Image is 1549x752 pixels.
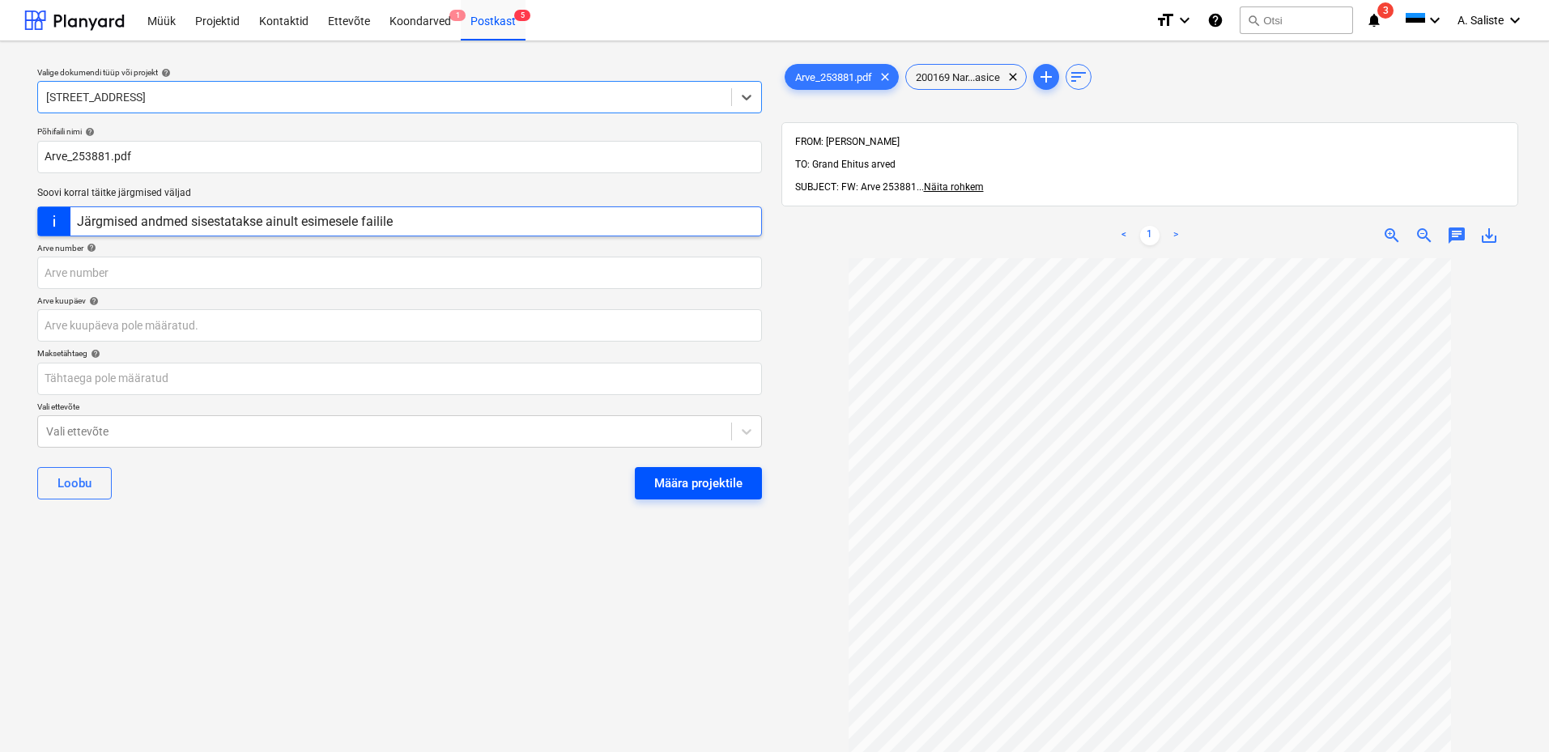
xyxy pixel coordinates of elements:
[654,473,743,494] div: Määra projektile
[795,136,900,147] span: FROM: [PERSON_NAME]
[1155,11,1175,30] i: format_size
[57,473,91,494] div: Loobu
[1458,14,1504,27] span: A. Saliste
[1166,226,1185,245] a: Next page
[917,181,984,193] span: ...
[1505,11,1525,30] i: keyboard_arrow_down
[785,64,899,90] div: Arve_253881.pdf
[1069,67,1088,87] span: sort
[37,363,762,395] input: Tähtaega pole määratud
[1140,226,1160,245] a: Page 1 is your current page
[635,467,762,499] button: Määra projektile
[1207,11,1223,30] i: Abikeskus
[37,67,762,78] div: Valige dokumendi tüüp või projekt
[906,71,1010,83] span: 200169 Nar...asice
[86,296,99,306] span: help
[1036,67,1056,87] span: add
[37,141,762,173] input: Põhifaili nimi
[37,257,762,289] input: Arve number
[905,64,1027,90] div: 200169 Nar...asice
[37,186,762,200] p: Soovi korral täitke järgmised väljad
[158,68,171,78] span: help
[1366,11,1382,30] i: notifications
[37,348,762,359] div: Maksetähtaeg
[1468,674,1549,752] iframe: Chat Widget
[1382,226,1402,245] span: zoom_in
[87,349,100,359] span: help
[37,467,112,499] button: Loobu
[924,181,984,193] span: Näita rohkem
[37,243,762,253] div: Arve number
[83,243,96,253] span: help
[1447,226,1466,245] span: chat
[1114,226,1134,245] a: Previous page
[82,127,95,137] span: help
[449,10,466,21] span: 1
[77,214,393,229] div: Järgmised andmed sisestatakse ainult esimesele failile
[1240,6,1353,34] button: Otsi
[37,309,762,342] input: Arve kuupäeva pole määratud.
[37,401,762,415] p: Vali ettevõte
[1175,11,1194,30] i: keyboard_arrow_down
[1479,226,1499,245] span: save_alt
[1425,11,1445,30] i: keyboard_arrow_down
[37,126,762,137] div: Põhifaili nimi
[1415,226,1434,245] span: zoom_out
[795,181,917,193] span: SUBJECT: FW: Arve 253881
[37,295,762,306] div: Arve kuupäev
[1003,67,1023,87] span: clear
[1377,2,1394,19] span: 3
[875,67,895,87] span: clear
[785,71,882,83] span: Arve_253881.pdf
[1247,14,1260,27] span: search
[514,10,530,21] span: 5
[795,159,896,170] span: TO: Grand Ehitus arved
